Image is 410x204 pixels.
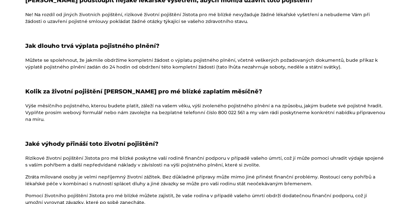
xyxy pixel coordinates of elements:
p: Rizikové životní pojištění Jistota pro mé blízké poskytne vaší rodině finanční podporu v případě ... [25,155,385,168]
strong: Jaké výhody přináší toto životní pojištění? [25,140,158,147]
p: Ne! Na rozdíl od jiných životních pojištění, rizikové životní pojištění Jistota pro mé blízké nev... [25,11,385,25]
p: Ztráta milované osoby je velmi nepříjemný životní zážitek. Bez důkladné přípravy může mimo jiné p... [25,174,385,187]
strong: Kolik za životní pojištění [PERSON_NAME] pro mé blízké zaplatím měsíčně? [25,88,262,95]
p: Výše měsíčního pojistného, kterou budete platit, záleží na vašem věku, výši zvoleného pojistného ... [25,102,385,123]
p: Můžete se spolehnout, že jakmile obdržíme kompletní žádost o výplatu pojistného plnění, včetně ve... [25,57,385,70]
strong: Jak dlouho trvá výplata pojistného plnění? [25,42,159,49]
